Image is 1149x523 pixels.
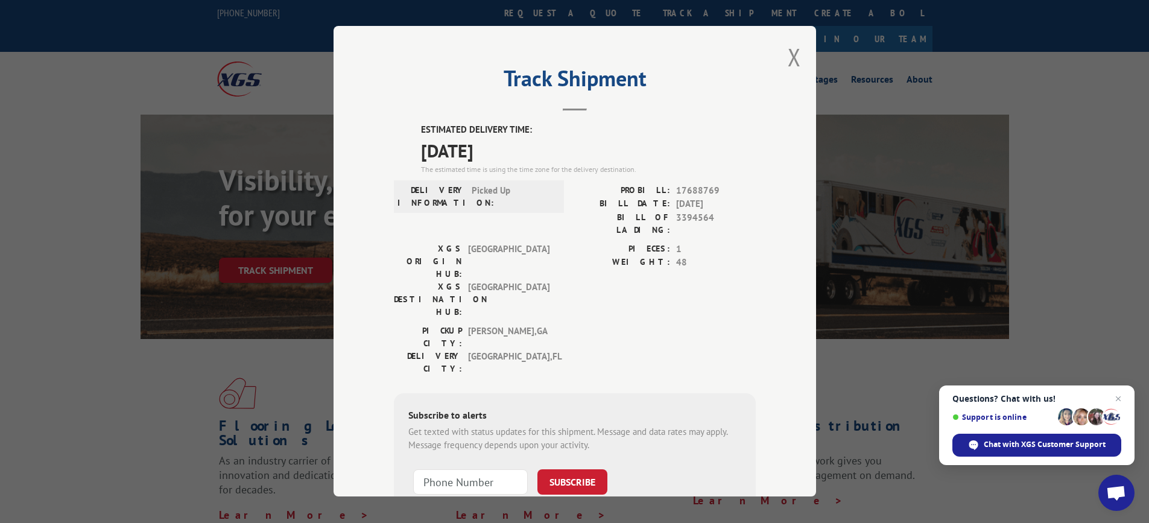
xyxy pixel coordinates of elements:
[984,439,1106,450] span: Chat with XGS Customer Support
[394,325,462,350] label: PICKUP CITY:
[952,413,1054,422] span: Support is online
[468,350,549,375] span: [GEOGRAPHIC_DATA] , FL
[1111,391,1125,406] span: Close chat
[952,434,1121,457] div: Chat with XGS Customer Support
[952,394,1121,404] span: Questions? Chat with us!
[575,242,670,256] label: PIECES:
[676,256,756,270] span: 48
[575,197,670,211] label: BILL DATE:
[394,350,462,375] label: DELIVERY CITY:
[408,408,741,425] div: Subscribe to alerts
[421,123,756,137] label: ESTIMATED DELIVERY TIME:
[676,197,756,211] span: [DATE]
[575,211,670,236] label: BILL OF LADING:
[394,70,756,93] h2: Track Shipment
[575,256,670,270] label: WEIGHT:
[394,281,462,319] label: XGS DESTINATION HUB:
[421,164,756,175] div: The estimated time is using the time zone for the delivery destination.
[394,242,462,281] label: XGS ORIGIN HUB:
[537,469,607,495] button: SUBSCRIBE
[676,211,756,236] span: 3394564
[397,184,466,209] label: DELIVERY INFORMATION:
[676,242,756,256] span: 1
[1098,475,1135,511] div: Open chat
[468,242,549,281] span: [GEOGRAPHIC_DATA]
[676,184,756,198] span: 17688769
[472,184,553,209] span: Picked Up
[408,425,741,452] div: Get texted with status updates for this shipment. Message and data rates may apply. Message frequ...
[788,41,801,73] button: Close modal
[468,325,549,350] span: [PERSON_NAME] , GA
[413,469,528,495] input: Phone Number
[575,184,670,198] label: PROBILL:
[468,281,549,319] span: [GEOGRAPHIC_DATA]
[421,137,756,164] span: [DATE]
